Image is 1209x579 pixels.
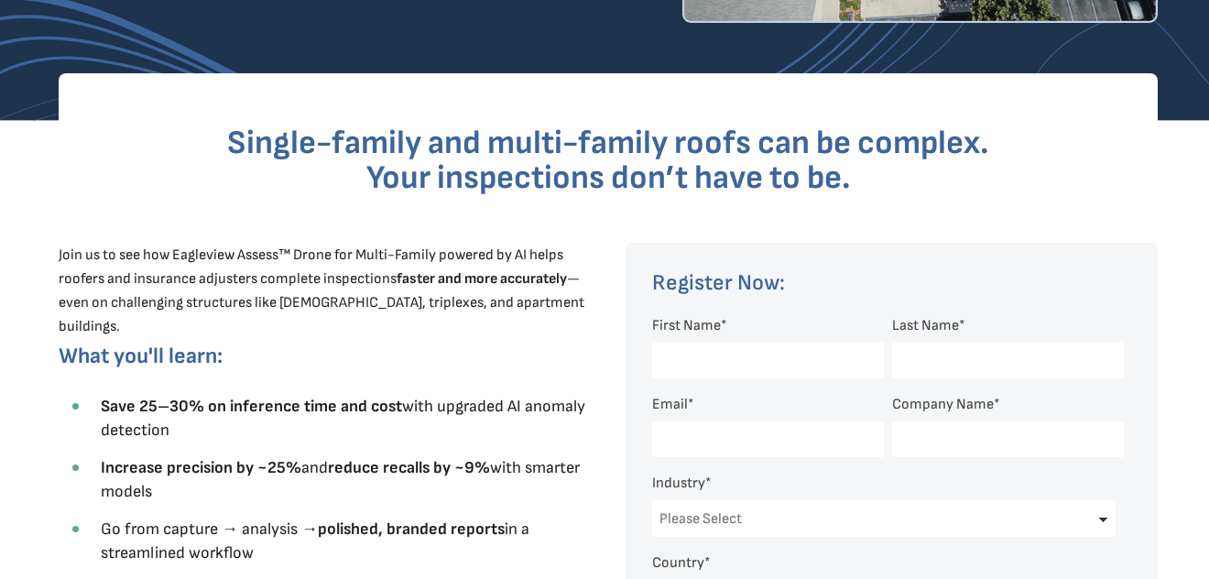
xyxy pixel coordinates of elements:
span: Company Name [892,396,994,413]
span: Join us to see how Eagleview Assess™ Drone for Multi-Family powered by AI helps roofers and insur... [59,246,584,335]
span: Go from capture → analysis → in a streamlined workflow [101,519,529,563]
span: Last Name [892,317,959,334]
span: Industry [652,475,705,492]
span: Register Now: [652,269,785,296]
strong: faster and more accurately [397,270,567,288]
span: Your inspections don’t have to be. [366,158,851,198]
span: First Name [652,317,721,334]
span: Country [652,554,704,572]
strong: Increase precision by ~25% [101,458,301,477]
strong: Save 25–30% on inference time and cost [101,397,402,416]
span: Single-family and multi-family roofs can be complex. [227,124,989,163]
span: Email [652,396,688,413]
strong: polished, branded reports [318,519,505,539]
span: What you'll learn: [59,343,223,369]
span: and with smarter models [101,458,580,501]
strong: reduce recalls by ~9% [328,458,490,477]
span: with upgraded AI anomaly detection [101,397,585,440]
